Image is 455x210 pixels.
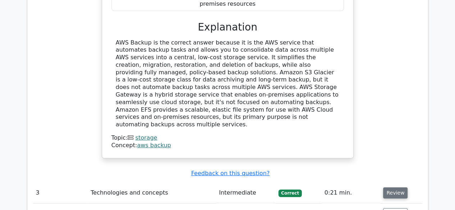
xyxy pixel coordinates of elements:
a: storage [135,134,157,141]
div: AWS Backup is the correct answer because it is the AWS service that automates backup tasks and al... [116,39,340,129]
a: aws backup [137,142,171,149]
div: Concept: [112,142,344,149]
div: Topic: [112,134,344,142]
td: Intermediate [216,183,276,203]
td: Technologies and concepts [88,183,216,203]
td: 0:21 min. [322,183,381,203]
a: Feedback on this question? [191,170,269,177]
td: 3 [33,183,88,203]
span: Correct [278,190,302,197]
button: Review [383,187,408,199]
h3: Explanation [116,21,340,33]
